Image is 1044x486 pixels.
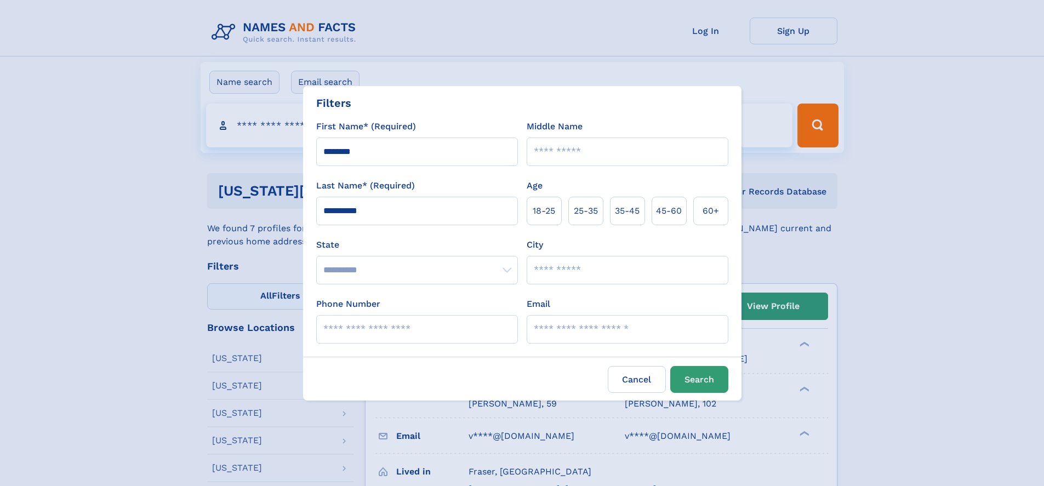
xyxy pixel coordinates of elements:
[316,179,415,192] label: Last Name* (Required)
[316,298,380,311] label: Phone Number
[656,204,682,218] span: 45‑60
[527,120,583,133] label: Middle Name
[608,366,666,393] label: Cancel
[533,204,555,218] span: 18‑25
[670,366,728,393] button: Search
[615,204,640,218] span: 35‑45
[316,95,351,111] div: Filters
[527,298,550,311] label: Email
[316,238,518,251] label: State
[527,238,543,251] label: City
[703,204,719,218] span: 60+
[316,120,416,133] label: First Name* (Required)
[527,179,543,192] label: Age
[574,204,598,218] span: 25‑35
